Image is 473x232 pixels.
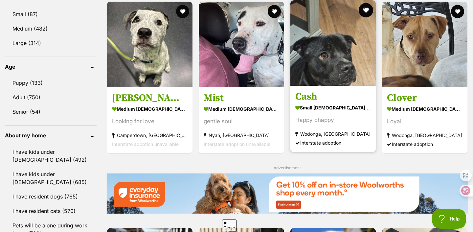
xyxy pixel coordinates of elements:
a: I have kids under [DEMOGRAPHIC_DATA] (492) [5,145,97,167]
span: Interstate adoption unavailable [204,141,270,147]
a: Cash small [DEMOGRAPHIC_DATA] Dog Happy chappy Wodonga, [GEOGRAPHIC_DATA] Interstate adoption [290,85,376,152]
button: favourite [359,3,373,17]
a: Clover medium [DEMOGRAPHIC_DATA] Dog Loyal Wodonga, [GEOGRAPHIC_DATA] Interstate adoption [382,87,467,153]
a: I have kids under [DEMOGRAPHIC_DATA] (685) [5,167,97,189]
h3: Cash [295,90,371,103]
a: Senior (54) [5,105,97,119]
a: Everyday Insurance promotional banner [106,173,468,215]
h3: Clover [387,92,462,104]
div: Interstate adoption [387,140,462,149]
div: Happy chappy [295,116,371,125]
a: I have resident dogs (765) [5,190,97,203]
img: Cash - Pug Dog [290,0,376,86]
img: Clover - Staffordshire Bull Terrier Dog [382,2,467,87]
a: Large (314) [5,36,97,50]
h3: [PERSON_NAME] [112,92,188,104]
strong: Nyah, [GEOGRAPHIC_DATA] [204,131,279,140]
a: I have resident cats (570) [5,204,97,218]
strong: Wodonga, [GEOGRAPHIC_DATA] [295,129,371,138]
button: favourite [268,5,281,18]
a: Medium (482) [5,22,97,35]
div: Interstate adoption [295,138,371,147]
span: Interstate adoption unavailable [112,141,179,147]
strong: medium [DEMOGRAPHIC_DATA] Dog [112,104,188,114]
a: [PERSON_NAME] medium [DEMOGRAPHIC_DATA] Dog Looking for love Camperdown, [GEOGRAPHIC_DATA] Inters... [107,87,192,153]
strong: medium [DEMOGRAPHIC_DATA] Dog [204,104,279,114]
span: Advertisement [274,165,301,170]
strong: Camperdown, [GEOGRAPHIC_DATA] [112,131,188,140]
img: Everyday Insurance promotional banner [106,173,468,213]
a: Small (87) [5,7,97,21]
header: Age [5,64,97,70]
header: About my home [5,132,97,138]
a: Adult (750) [5,90,97,104]
img: Winston - Australian Cattle Dog [107,2,192,87]
iframe: Help Scout Beacon - Open [432,209,466,229]
button: favourite [451,5,464,18]
div: Looking for love [112,117,188,126]
button: favourite [176,5,189,18]
div: gentle soul [204,117,279,126]
a: Puppy (133) [5,76,97,90]
span: Close [222,220,236,231]
strong: Wodonga, [GEOGRAPHIC_DATA] [387,131,462,140]
strong: small [DEMOGRAPHIC_DATA] Dog [295,103,371,112]
div: Loyal [387,117,462,126]
strong: medium [DEMOGRAPHIC_DATA] Dog [387,104,462,114]
h3: Mist [204,92,279,104]
img: Mist - Mastiff Dog [199,2,284,87]
a: Mist medium [DEMOGRAPHIC_DATA] Dog gentle soul Nyah, [GEOGRAPHIC_DATA] Interstate adoption unavai... [199,87,284,153]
